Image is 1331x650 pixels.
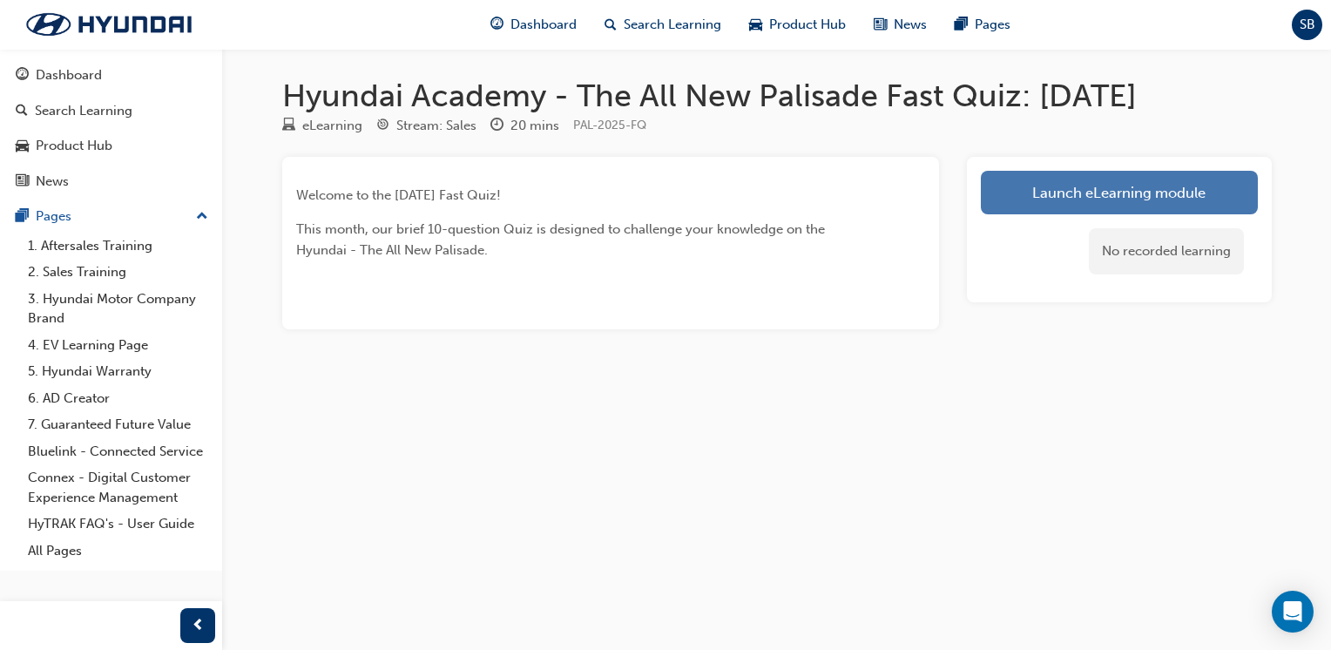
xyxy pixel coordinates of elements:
span: Learning resource code [573,118,646,132]
a: car-iconProduct Hub [735,7,860,43]
span: news-icon [874,14,887,36]
span: pages-icon [955,14,968,36]
a: Dashboard [7,59,215,91]
span: News [894,15,927,35]
span: target-icon [376,118,389,134]
span: car-icon [749,14,762,36]
div: Open Intercom Messenger [1272,591,1314,633]
a: guage-iconDashboard [476,7,591,43]
span: Pages [975,15,1010,35]
h1: Hyundai Academy - The All New Palisade Fast Quiz: [DATE] [282,77,1272,115]
div: Pages [36,207,71,227]
a: pages-iconPages [941,7,1024,43]
a: search-iconSearch Learning [591,7,735,43]
img: Trak [9,6,209,43]
a: Connex - Digital Customer Experience Management [21,464,215,511]
a: Search Learning [7,95,215,127]
a: Launch eLearning module [981,171,1258,214]
span: car-icon [16,139,29,154]
a: news-iconNews [860,7,941,43]
div: 20 mins [510,116,559,136]
button: Pages [7,200,215,233]
a: 5. Hyundai Warranty [21,358,215,385]
span: pages-icon [16,209,29,225]
span: guage-icon [16,68,29,84]
span: news-icon [16,174,29,190]
span: search-icon [605,14,617,36]
span: Product Hub [769,15,846,35]
span: search-icon [16,104,28,119]
span: prev-icon [192,615,205,637]
button: SB [1292,10,1322,40]
span: Dashboard [510,15,577,35]
span: up-icon [196,206,208,228]
span: Search Learning [624,15,721,35]
span: guage-icon [490,14,503,36]
div: News [36,172,69,192]
div: Type [282,115,362,137]
span: Welcome to the [DATE] Fast Quiz! [296,187,501,203]
div: Stream [376,115,476,137]
a: Bluelink - Connected Service [21,438,215,465]
a: 2. Sales Training [21,259,215,286]
div: Stream: Sales [396,116,476,136]
div: eLearning [302,116,362,136]
div: Dashboard [36,65,102,85]
div: Product Hub [36,136,112,156]
div: Search Learning [35,101,132,121]
a: News [7,166,215,198]
a: HyTRAK FAQ's - User Guide [21,511,215,538]
span: This month, our brief 10-question Quiz is designed to challenge your knowledge on the Hyundai - T... [296,221,828,258]
a: 6. AD Creator [21,385,215,412]
span: clock-icon [490,118,503,134]
a: 7. Guaranteed Future Value [21,411,215,438]
div: No recorded learning [1089,228,1244,274]
div: Duration [490,115,559,137]
a: 1. Aftersales Training [21,233,215,260]
a: Product Hub [7,130,215,162]
a: All Pages [21,538,215,565]
a: 4. EV Learning Page [21,332,215,359]
a: 3. Hyundai Motor Company Brand [21,286,215,332]
button: DashboardSearch LearningProduct HubNews [7,56,215,200]
span: learningResourceType_ELEARNING-icon [282,118,295,134]
span: SB [1300,15,1315,35]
